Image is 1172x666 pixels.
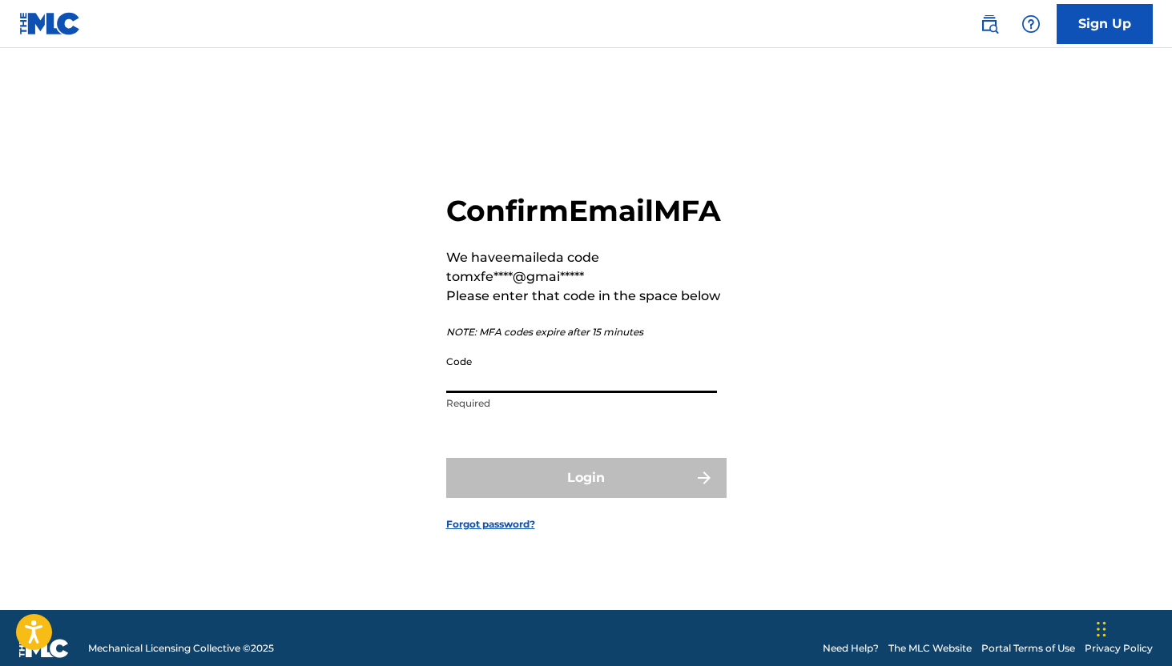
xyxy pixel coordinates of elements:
[446,517,535,532] a: Forgot password?
[973,8,1005,40] a: Public Search
[981,641,1075,656] a: Portal Terms of Use
[823,641,879,656] a: Need Help?
[1057,4,1153,44] a: Sign Up
[1015,8,1047,40] div: Help
[1021,14,1041,34] img: help
[1085,641,1153,656] a: Privacy Policy
[446,325,727,339] p: NOTE: MFA codes expire after 15 minutes
[980,14,999,34] img: search
[1092,589,1172,666] iframe: Chat Widget
[446,396,717,411] p: Required
[88,641,274,656] span: Mechanical Licensing Collective © 2025
[888,641,972,656] a: The MLC Website
[19,12,81,35] img: MLC Logo
[19,639,69,658] img: logo
[446,193,727,229] h2: Confirm Email MFA
[446,287,727,306] p: Please enter that code in the space below
[1097,605,1106,653] div: Drag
